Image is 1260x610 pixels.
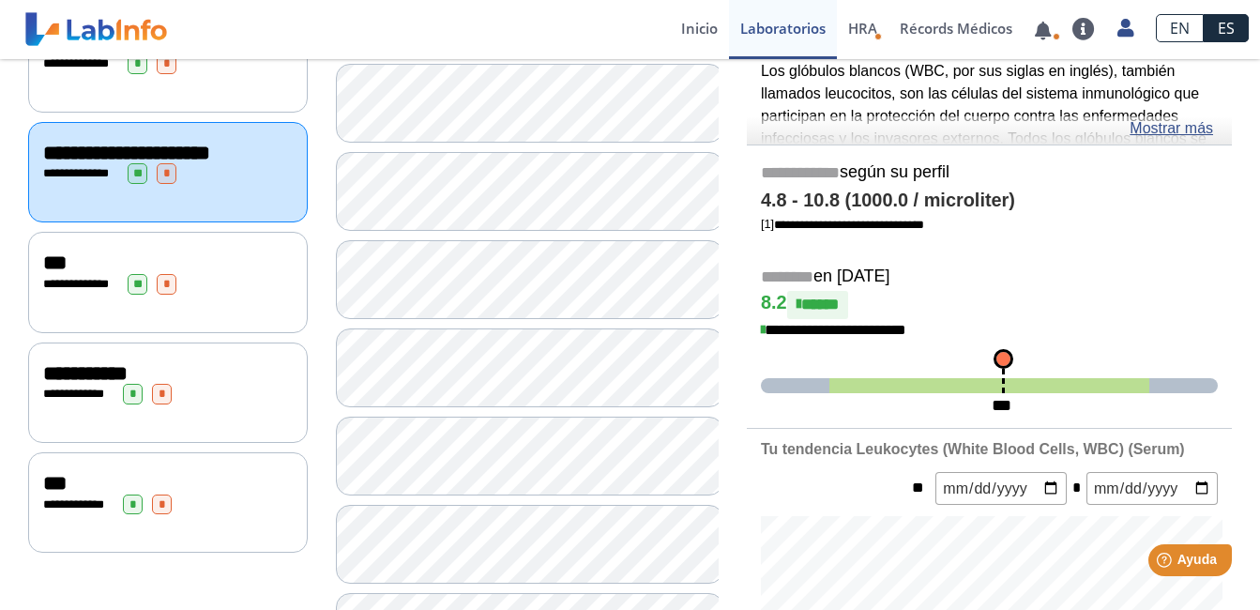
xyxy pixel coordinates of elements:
a: ES [1204,14,1249,42]
p: Los glóbulos blancos (WBC, por sus siglas en inglés), también llamados leucocitos, son las célula... [761,60,1218,374]
h4: 4.8 - 10.8 (1000.0 / microliter) [761,190,1218,212]
a: EN [1156,14,1204,42]
input: mm/dd/yyyy [935,472,1067,505]
a: Mostrar más [1130,117,1213,140]
b: Tu tendencia Leukocytes (White Blood Cells, WBC) (Serum) [761,441,1185,457]
h5: según su perfil [761,162,1218,184]
h5: en [DATE] [761,267,1218,288]
a: [1] [761,217,924,231]
input: mm/dd/yyyy [1086,472,1218,505]
span: HRA [848,19,877,38]
h4: 8.2 [761,291,1218,319]
iframe: Help widget launcher [1093,537,1239,589]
